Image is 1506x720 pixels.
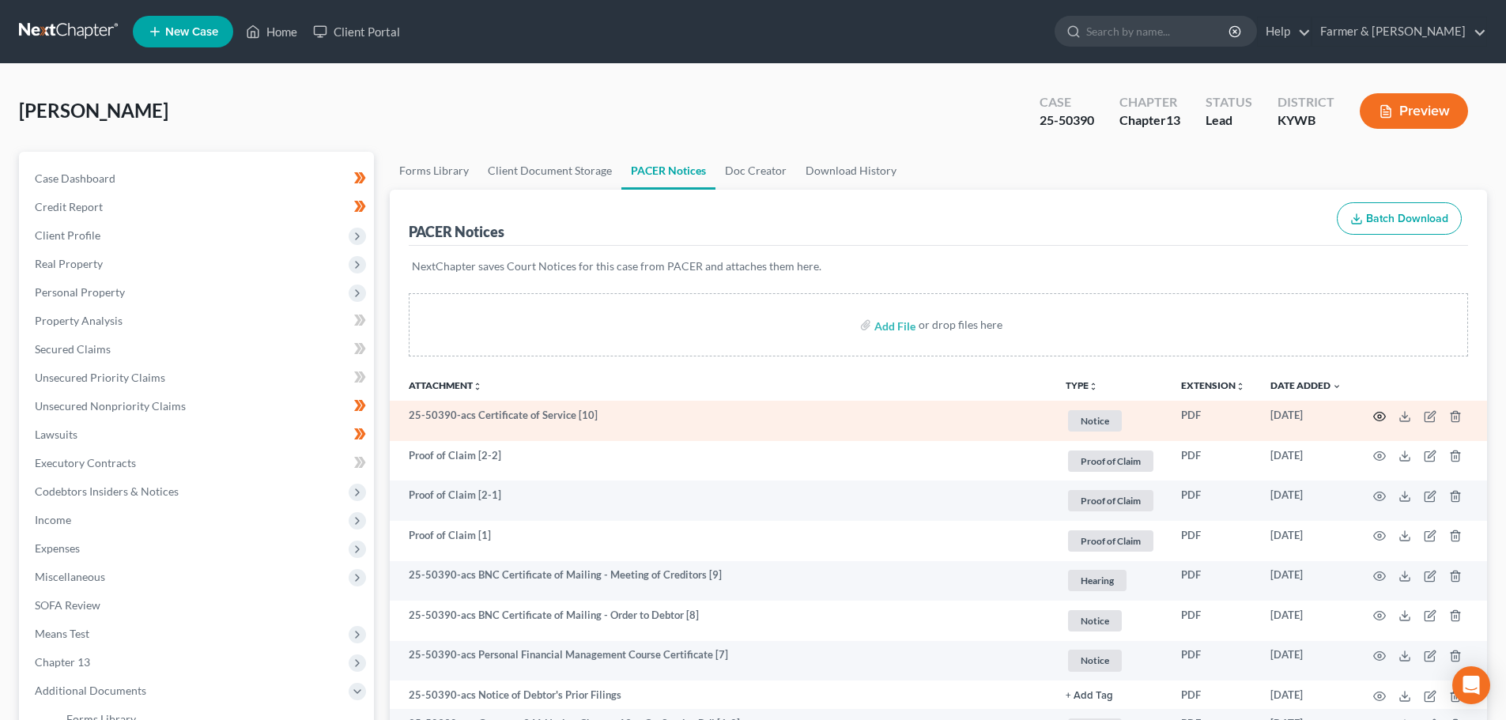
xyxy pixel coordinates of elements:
td: PDF [1168,521,1258,561]
a: Home [238,17,305,46]
td: PDF [1168,401,1258,441]
td: Proof of Claim [1] [390,521,1053,561]
td: [DATE] [1258,601,1354,641]
span: Lawsuits [35,428,77,441]
a: Client Document Storage [478,152,621,190]
span: New Case [165,26,218,38]
button: Preview [1360,93,1468,129]
span: Miscellaneous [35,570,105,583]
div: District [1278,93,1334,111]
a: + Add Tag [1066,688,1156,703]
a: Attachmentunfold_more [409,379,482,391]
td: 25-50390-acs BNC Certificate of Mailing - Meeting of Creditors [9] [390,561,1053,601]
span: Real Property [35,257,103,270]
div: Status [1206,93,1252,111]
span: Hearing [1068,570,1127,591]
div: Chapter [1119,111,1180,130]
span: Means Test [35,627,89,640]
a: Notice [1066,408,1156,434]
a: Forms Library [390,152,478,190]
span: SOFA Review [35,598,100,612]
div: Chapter [1119,93,1180,111]
span: [PERSON_NAME] [19,99,168,122]
td: 25-50390-acs Certificate of Service [10] [390,401,1053,441]
span: Batch Download [1366,212,1448,225]
span: Chapter 13 [35,655,90,669]
span: Notice [1068,610,1122,631]
td: 25-50390-acs Personal Financial Management Course Certificate [7] [390,641,1053,681]
a: Doc Creator [715,152,796,190]
div: or drop files here [919,317,1002,333]
a: Case Dashboard [22,164,374,193]
td: [DATE] [1258,401,1354,441]
td: PDF [1168,481,1258,521]
a: Date Added expand_more [1270,379,1342,391]
div: Lead [1206,111,1252,130]
span: Secured Claims [35,342,111,356]
span: Unsecured Nonpriority Claims [35,399,186,413]
button: + Add Tag [1066,691,1113,701]
td: Proof of Claim [2-1] [390,481,1053,521]
td: [DATE] [1258,441,1354,481]
span: Executory Contracts [35,456,136,469]
div: KYWB [1278,111,1334,130]
span: Notice [1068,650,1122,671]
td: [DATE] [1258,521,1354,561]
a: PACER Notices [621,152,715,190]
input: Search by name... [1086,17,1231,46]
span: Case Dashboard [35,172,115,185]
a: Unsecured Nonpriority Claims [22,392,374,420]
a: Hearing [1066,567,1156,594]
span: Proof of Claim [1068,450,1153,472]
span: 13 [1166,112,1180,127]
i: expand_more [1332,382,1342,391]
td: PDF [1168,641,1258,681]
span: Personal Property [35,285,125,299]
a: Lawsuits [22,420,374,449]
a: Client Portal [305,17,408,46]
a: Help [1258,17,1311,46]
td: PDF [1168,601,1258,641]
span: Additional Documents [35,684,146,697]
span: Credit Report [35,200,103,213]
td: PDF [1168,680,1258,709]
td: 25-50390-acs Notice of Debtor's Prior Filings [390,680,1053,709]
td: PDF [1168,441,1258,481]
td: [DATE] [1258,481,1354,521]
button: Batch Download [1337,202,1462,236]
span: Unsecured Priority Claims [35,371,165,384]
a: Executory Contracts [22,449,374,477]
td: [DATE] [1258,641,1354,681]
i: unfold_more [1089,382,1098,391]
a: Secured Claims [22,335,374,364]
span: Property Analysis [35,314,123,327]
a: Proof of Claim [1066,488,1156,514]
div: PACER Notices [409,222,504,241]
span: Codebtors Insiders & Notices [35,484,179,498]
span: Client Profile [35,228,100,242]
a: Proof of Claim [1066,448,1156,474]
span: Income [35,513,71,526]
td: [DATE] [1258,680,1354,709]
div: Open Intercom Messenger [1452,666,1490,704]
td: 25-50390-acs BNC Certificate of Mailing - Order to Debtor [8] [390,601,1053,641]
a: Notice [1066,608,1156,634]
a: Extensionunfold_more [1181,379,1245,391]
a: Credit Report [22,193,374,221]
a: Property Analysis [22,307,374,335]
a: SOFA Review [22,591,374,620]
a: Unsecured Priority Claims [22,364,374,392]
span: Proof of Claim [1068,490,1153,511]
a: Download History [796,152,906,190]
span: Notice [1068,410,1122,432]
span: Proof of Claim [1068,530,1153,552]
div: Case [1040,93,1094,111]
button: TYPEunfold_more [1066,381,1098,391]
a: Proof of Claim [1066,528,1156,554]
td: Proof of Claim [2-2] [390,441,1053,481]
a: Notice [1066,647,1156,673]
a: Farmer & [PERSON_NAME] [1312,17,1486,46]
i: unfold_more [473,382,482,391]
div: 25-50390 [1040,111,1094,130]
td: PDF [1168,561,1258,601]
